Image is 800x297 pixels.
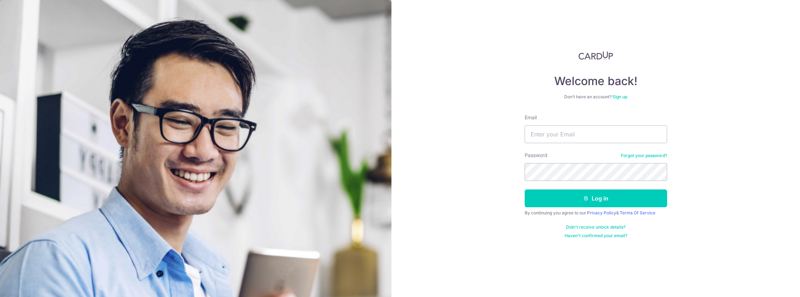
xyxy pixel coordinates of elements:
[525,114,537,121] label: Email
[525,152,547,159] label: Password
[578,51,613,60] img: CardUp Logo
[566,224,625,230] a: Didn't receive unlock details?
[525,189,667,207] button: Log in
[525,210,667,216] div: By continuing you agree to our &
[525,125,667,143] input: Enter your Email
[565,233,627,239] a: Haven't confirmed your email?
[525,74,667,88] h4: Welcome back!
[620,210,655,215] a: Terms Of Service
[612,94,627,99] a: Sign up
[587,210,616,215] a: Privacy Policy
[525,94,667,100] div: Don’t have an account?
[621,153,667,158] a: Forgot your password?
